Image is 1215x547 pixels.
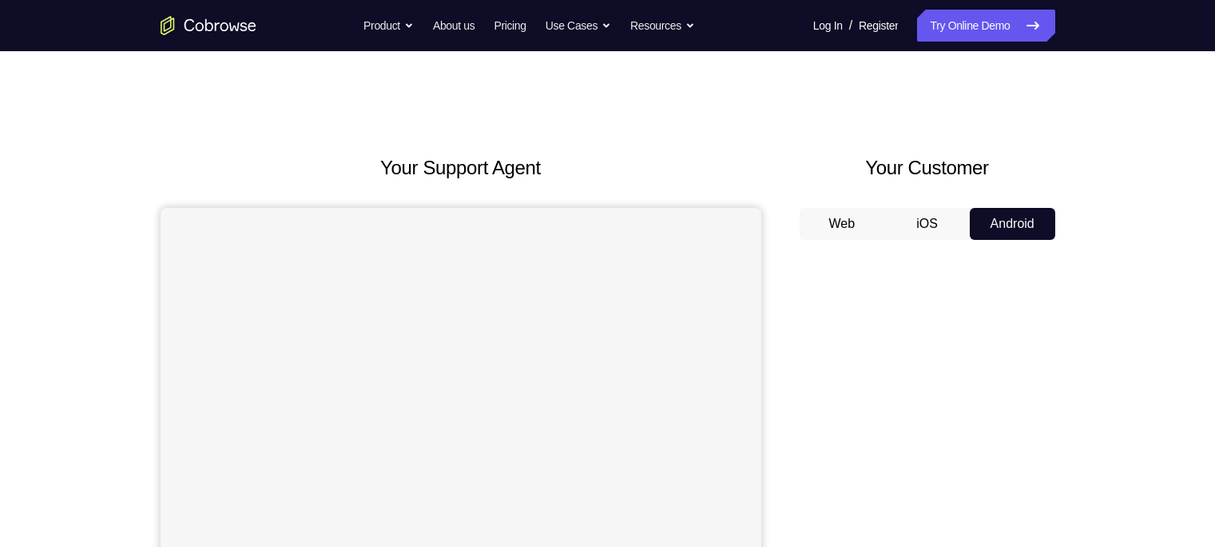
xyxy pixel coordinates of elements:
[917,10,1054,42] a: Try Online Demo
[630,10,695,42] button: Resources
[494,10,526,42] a: Pricing
[849,16,852,35] span: /
[859,10,898,42] a: Register
[546,10,611,42] button: Use Cases
[433,10,474,42] a: About us
[813,10,843,42] a: Log In
[884,208,970,240] button: iOS
[970,208,1055,240] button: Android
[161,16,256,35] a: Go to the home page
[800,154,1055,182] h2: Your Customer
[800,208,885,240] button: Web
[161,154,761,182] h2: Your Support Agent
[363,10,414,42] button: Product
